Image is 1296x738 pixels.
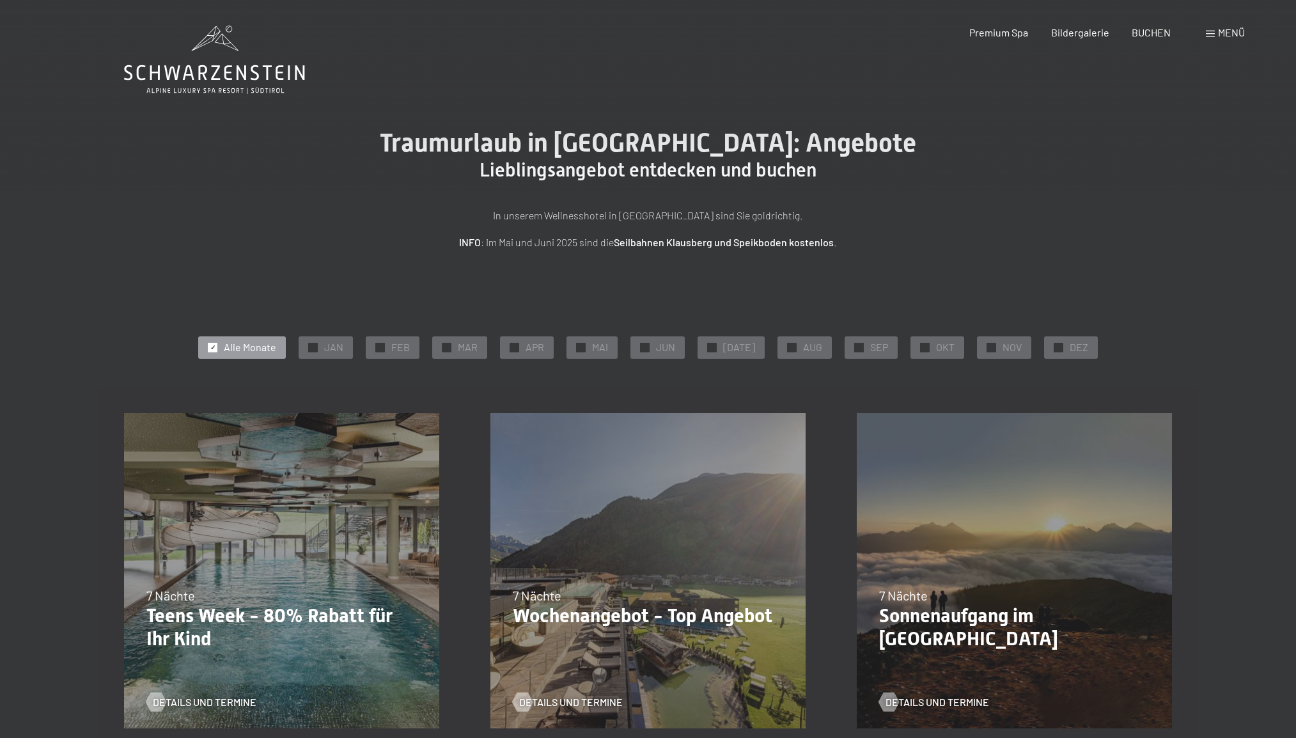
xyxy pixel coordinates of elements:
[380,128,916,158] span: Traumurlaub in [GEOGRAPHIC_DATA]: Angebote
[969,26,1028,38] a: Premium Spa
[153,695,256,709] span: Details und Termine
[146,588,195,603] span: 7 Nächte
[519,695,623,709] span: Details und Termine
[936,340,955,354] span: OKT
[879,588,928,603] span: 7 Nächte
[879,604,1150,650] p: Sonnenaufgang im [GEOGRAPHIC_DATA]
[879,695,989,709] a: Details und Termine
[1056,343,1061,352] span: ✓
[803,340,822,354] span: AUG
[480,159,816,181] span: Lieblingsangebot entdecken und buchen
[329,234,968,251] p: : Im Mai und Juni 2025 sind die .
[459,236,481,248] strong: INFO
[1070,340,1088,354] span: DEZ
[224,340,276,354] span: Alle Monate
[513,695,623,709] a: Details und Termine
[526,340,544,354] span: APR
[710,343,715,352] span: ✓
[723,340,755,354] span: [DATE]
[444,343,449,352] span: ✓
[458,340,478,354] span: MAR
[1003,340,1022,354] span: NOV
[857,343,862,352] span: ✓
[579,343,584,352] span: ✓
[643,343,648,352] span: ✓
[210,343,215,352] span: ✓
[391,340,410,354] span: FEB
[790,343,795,352] span: ✓
[513,604,783,627] p: Wochenangebot - Top Angebot
[870,340,888,354] span: SEP
[614,236,834,248] strong: Seilbahnen Klausberg und Speikboden kostenlos
[923,343,928,352] span: ✓
[324,340,343,354] span: JAN
[329,207,968,224] p: In unserem Wellnesshotel in [GEOGRAPHIC_DATA] sind Sie goldrichtig.
[512,343,517,352] span: ✓
[1051,26,1109,38] a: Bildergalerie
[592,340,608,354] span: MAI
[989,343,994,352] span: ✓
[311,343,316,352] span: ✓
[886,695,989,709] span: Details und Termine
[1218,26,1245,38] span: Menü
[656,340,675,354] span: JUN
[146,604,417,650] p: Teens Week - 80% Rabatt für Ihr Kind
[1132,26,1171,38] a: BUCHEN
[378,343,383,352] span: ✓
[146,695,256,709] a: Details und Termine
[513,588,561,603] span: 7 Nächte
